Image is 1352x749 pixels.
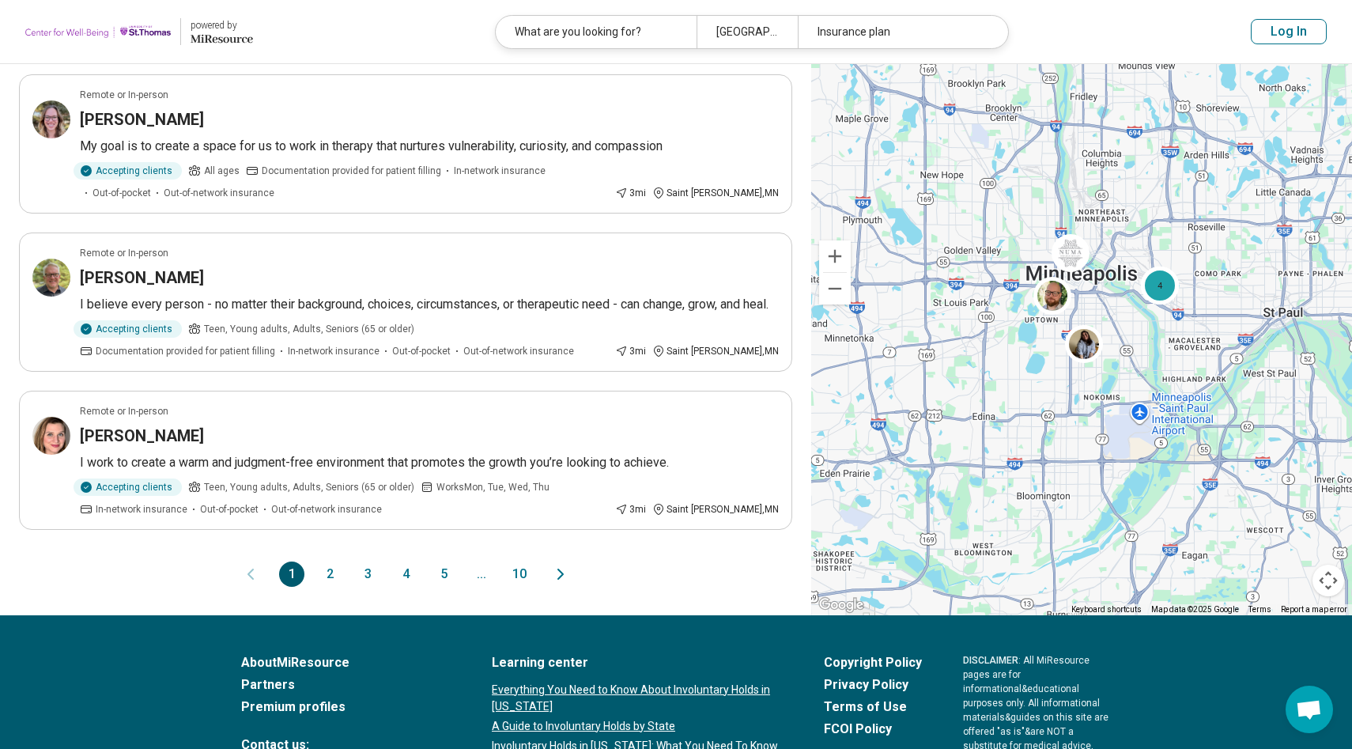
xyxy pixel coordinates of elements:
[262,164,441,178] span: Documentation provided for patient filling
[80,295,779,314] p: I believe every person - no matter their background, choices, circumstances, or therapeutic need ...
[551,562,570,587] button: Next page
[96,502,187,516] span: In-network insurance
[496,16,697,48] div: What are you looking for?
[1251,19,1327,44] button: Log In
[815,595,867,615] img: Google
[815,595,867,615] a: Open this area in Google Maps (opens a new window)
[819,273,851,305] button: Zoom out
[454,164,546,178] span: In-network insurance
[492,682,783,715] a: Everything You Need to Know About Involuntary Holds in [US_STATE]
[355,562,380,587] button: 3
[96,344,275,358] span: Documentation provided for patient filling
[74,479,182,496] div: Accepting clients
[492,653,783,672] a: Learning center
[615,502,646,516] div: 3 mi
[204,480,414,494] span: Teen, Young adults, Adults, Seniors (65 or older)
[1281,605,1347,614] a: Report a map error
[463,344,574,358] span: Out-of-network insurance
[1071,604,1142,615] button: Keyboard shortcuts
[436,480,549,494] span: Works Mon, Tue, Wed, Thu
[469,562,494,587] span: ...
[1141,266,1179,304] div: 4
[80,246,168,260] p: Remote or In-person
[204,164,240,178] span: All ages
[1248,605,1271,614] a: Terms (opens in new tab)
[507,562,532,587] button: 10
[393,562,418,587] button: 4
[80,267,204,289] h3: [PERSON_NAME]
[80,88,168,102] p: Remote or In-person
[80,425,204,447] h3: [PERSON_NAME]
[80,108,204,131] h3: [PERSON_NAME]
[204,322,414,336] span: Teen, Young adults, Adults, Seniors (65 or older)
[279,562,304,587] button: 1
[271,502,382,516] span: Out-of-network insurance
[1286,686,1333,733] div: Open chat
[431,562,456,587] button: 5
[392,344,451,358] span: Out-of-pocket
[74,320,182,338] div: Accepting clients
[80,404,168,418] p: Remote or In-person
[615,344,646,358] div: 3 mi
[824,720,922,739] a: FCOI Policy
[652,186,779,200] div: Saint [PERSON_NAME] , MN
[164,186,274,200] span: Out-of-network insurance
[241,698,451,717] a: Premium profiles
[615,186,646,200] div: 3 mi
[824,698,922,717] a: Terms of Use
[1312,565,1344,596] button: Map camera controls
[241,653,451,672] a: AboutMiResource
[652,344,779,358] div: Saint [PERSON_NAME] , MN
[241,562,260,587] button: Previous page
[241,675,451,694] a: Partners
[824,675,922,694] a: Privacy Policy
[74,162,182,180] div: Accepting clients
[25,13,253,51] a: University of St. Thomaspowered by
[288,344,380,358] span: In-network insurance
[93,186,151,200] span: Out-of-pocket
[80,137,779,156] p: My goal is to create a space for us to work in therapy that nurtures vulnerability, curiosity, an...
[200,502,259,516] span: Out-of-pocket
[25,13,171,51] img: University of St. Thomas
[80,453,779,472] p: I work to create a warm and judgment-free environment that promotes the growth you’re looking to ...
[652,502,779,516] div: Saint [PERSON_NAME] , MN
[819,240,851,272] button: Zoom in
[191,18,253,32] div: powered by
[317,562,342,587] button: 2
[824,653,922,672] a: Copyright Policy
[1151,605,1239,614] span: Map data ©2025 Google
[963,655,1018,666] span: DISCLAIMER
[697,16,797,48] div: [GEOGRAPHIC_DATA], [GEOGRAPHIC_DATA]
[492,718,783,735] a: A Guide to Involuntary Holds by State
[798,16,999,48] div: Insurance plan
